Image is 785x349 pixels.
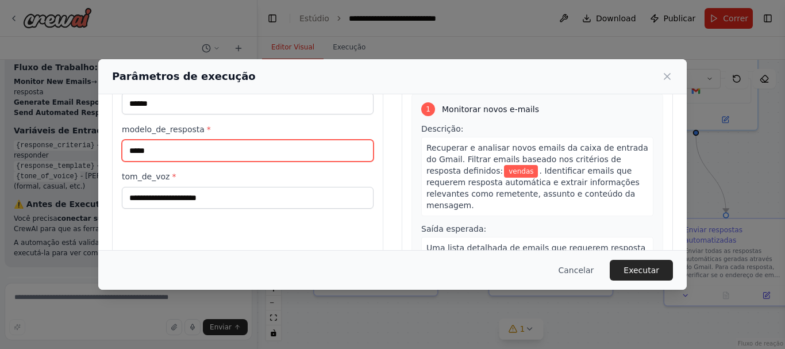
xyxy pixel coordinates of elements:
[559,266,594,275] font: Cancelar
[122,125,205,134] font: modelo_de_resposta
[624,266,659,275] font: Executar
[442,105,539,114] font: Monitorar novos e-mails
[426,143,648,175] span: Recuperar e analisar novos emails da caixa de entrada do Gmail. Filtrar emails baseado nos critér...
[421,224,486,233] font: Saída esperada:
[421,124,464,133] font: Descrição:
[426,243,645,287] span: Uma lista detalhada de emails que requerem resposta automática, incluindo: endereço do remetente,...
[610,260,673,281] button: Executar
[504,165,538,178] span: Variável: response_criteria
[112,70,256,82] font: Parâmetros de execução
[122,172,170,181] font: tom_de_voz
[426,105,430,113] font: 1
[549,260,603,281] button: Cancelar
